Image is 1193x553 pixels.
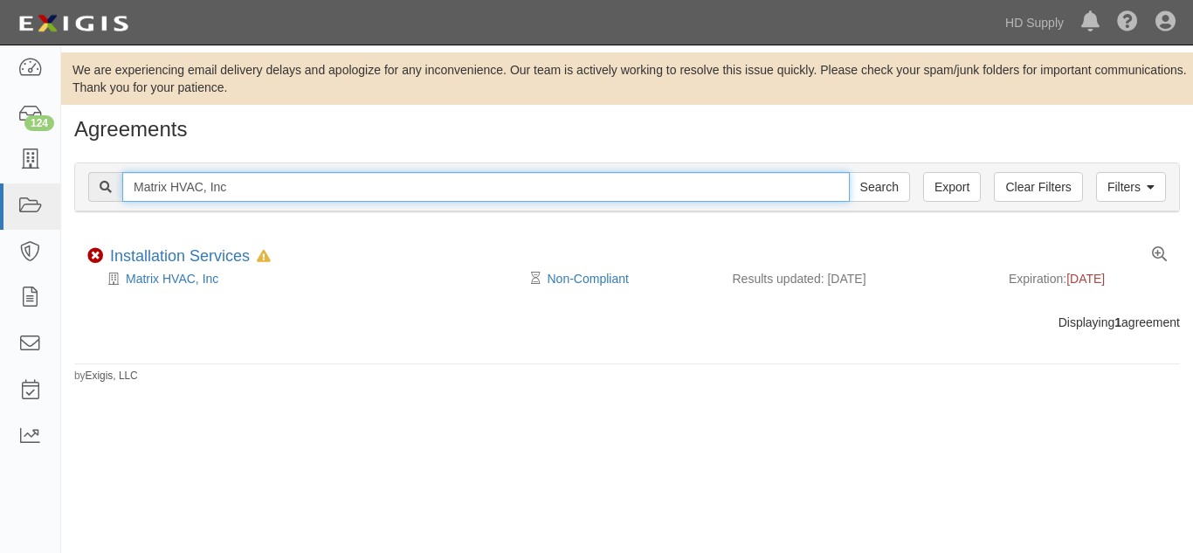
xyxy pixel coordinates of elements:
img: logo-5460c22ac91f19d4615b14bd174203de0afe785f0fc80cf4dbbc73dc1793850b.png [13,8,134,39]
i: In Default since 06/22/2025 [257,251,271,263]
small: by [74,369,138,384]
i: Pending Review [531,273,541,285]
a: Non-Compliant [548,272,629,286]
div: Displaying agreement [61,314,1193,331]
h1: Agreements [74,118,1180,141]
a: Clear Filters [994,172,1082,202]
div: Expiration: [1009,270,1167,287]
i: Help Center - Complianz [1117,12,1138,33]
a: View results summary [1152,247,1167,263]
a: HD Supply [996,5,1072,40]
div: We are experiencing email delivery delays and apologize for any inconvenience. Our team is active... [61,61,1193,96]
span: [DATE] [1066,272,1105,286]
b: 1 [1114,315,1121,329]
a: Exigis, LLC [86,370,138,382]
div: Results updated: [DATE] [733,270,983,287]
input: Search [849,172,910,202]
input: Search [122,172,850,202]
a: Filters [1096,172,1166,202]
a: Export [923,172,981,202]
a: Installation Services [110,247,250,265]
i: Non-Compliant [87,248,103,264]
div: Installation Services [110,247,271,266]
div: 124 [24,115,54,131]
a: Matrix HVAC, Inc [126,272,218,286]
div: Matrix HVAC, Inc [87,270,535,287]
